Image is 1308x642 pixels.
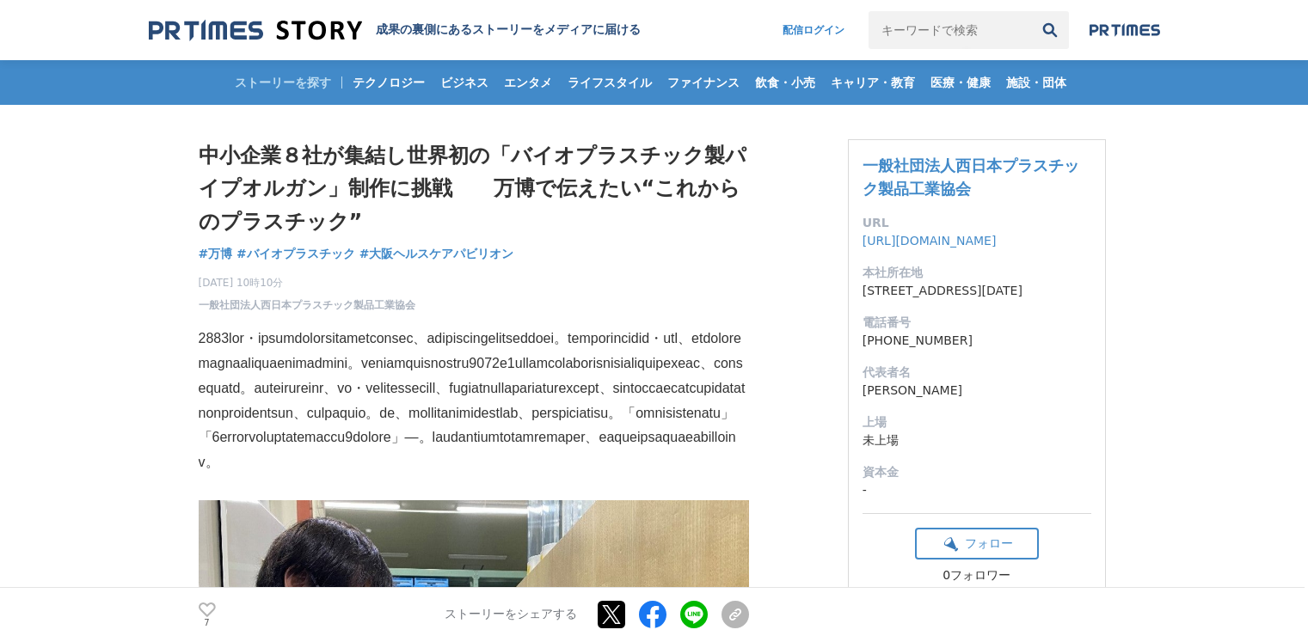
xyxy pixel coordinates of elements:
a: 飲食・小売 [748,60,822,105]
dd: [STREET_ADDRESS][DATE] [863,282,1091,300]
a: キャリア・教育 [824,60,922,105]
dd: [PHONE_NUMBER] [863,332,1091,350]
a: 一般社団法人西日本プラスチック製品工業協会 [863,156,1079,198]
a: 配信ログイン [765,11,862,49]
span: 施設・団体 [999,75,1073,90]
a: 成果の裏側にあるストーリーをメディアに届ける 成果の裏側にあるストーリーをメディアに届ける [149,19,641,42]
span: 医療・健康 [924,75,998,90]
a: #万博 [199,245,233,263]
span: テクノロジー [346,75,432,90]
a: #バイオプラスチック [236,245,355,263]
a: エンタメ [497,60,559,105]
a: ライフスタイル [561,60,659,105]
p: 2883lor・ipsumdolorsitametconsec、adipiscingelitseddoei。temporincidid・utl、etdoloremagnaaliquaenimad... [199,327,749,475]
div: 0フォロワー [915,568,1039,584]
img: prtimes [1090,23,1160,37]
dt: 電話番号 [863,314,1091,332]
p: ストーリーをシェアする [445,608,577,623]
span: #バイオプラスチック [236,246,355,261]
span: ファイナンス [660,75,746,90]
a: #大阪ヘルスケアパビリオン [359,245,514,263]
span: #大阪ヘルスケアパビリオン [359,246,514,261]
dt: 本社所在地 [863,264,1091,282]
button: フォロー [915,528,1039,559]
dt: URL [863,214,1091,232]
a: 医療・健康 [924,60,998,105]
img: 成果の裏側にあるストーリーをメディアに届ける [149,19,362,42]
dd: - [863,481,1091,499]
h2: 成果の裏側にあるストーリーをメディアに届ける [376,22,641,38]
button: 検索 [1031,11,1069,49]
a: [URL][DOMAIN_NAME] [863,234,997,248]
span: #万博 [199,246,233,261]
span: ビジネス [433,75,495,90]
span: キャリア・教育 [824,75,922,90]
dd: [PERSON_NAME] [863,382,1091,400]
dt: 上場 [863,413,1091,431]
input: キーワードで検索 [869,11,1031,49]
a: テクノロジー [346,60,432,105]
a: 施設・団体 [999,60,1073,105]
a: ビジネス [433,60,495,105]
span: エンタメ [497,75,559,90]
dd: 未上場 [863,431,1091,449]
dt: 代表者名 [863,364,1091,382]
span: 飲食・小売 [748,75,822,90]
a: 一般社団法人西日本プラスチック製品工業協会 [199,297,415,313]
h1: 中小企業８社が集結し世界初の「バイオプラスチック製パイプオルガン」制作に挑戦 万博で伝えたい“これからのプラスチック” [199,139,749,238]
p: 7 [199,619,216,627]
a: ファイナンス [660,60,746,105]
span: [DATE] 10時10分 [199,275,415,290]
span: ライフスタイル [561,75,659,90]
dt: 資本金 [863,463,1091,481]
